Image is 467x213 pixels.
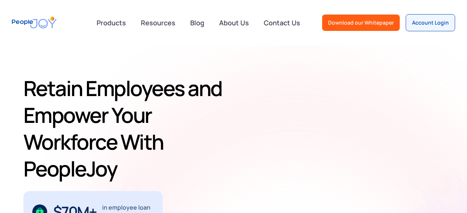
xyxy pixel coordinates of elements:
[328,19,394,26] div: Download our Whitepaper
[406,14,455,31] a: Account Login
[259,15,305,31] a: Contact Us
[136,15,180,31] a: Resources
[412,19,449,26] div: Account Login
[186,15,209,31] a: Blog
[12,12,56,33] a: home
[322,15,400,31] a: Download our Whitepaper
[23,75,239,182] h1: Retain Employees and Empower Your Workforce With PeopleJoy
[215,15,253,31] a: About Us
[92,15,130,30] div: Products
